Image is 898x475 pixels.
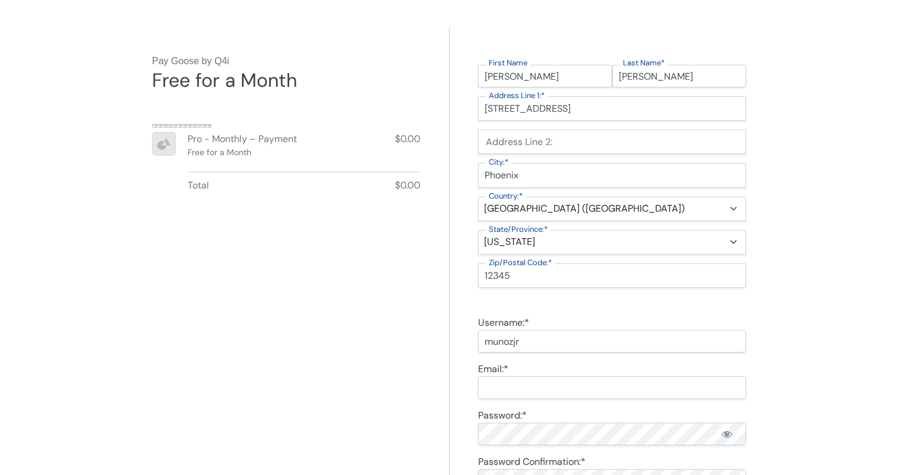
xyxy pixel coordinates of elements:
label: Email:* [478,363,508,375]
p: Pro - Monthly – Payment [188,132,297,146]
select: State/Province [478,230,746,254]
div: $0.00 [395,132,420,160]
div: $0.00 [395,178,420,193]
button: Show password [707,423,746,445]
div: Total [188,178,209,193]
h1: Pay Goose by Q4i [152,55,420,67]
label: Username:* [478,316,529,329]
div: Free for a Month [152,68,297,93]
img: Loading icon [152,124,211,128]
label: Password Confirmation:* [478,455,586,468]
p: Free for a Month [188,146,297,159]
label: Password:* [478,409,527,421]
